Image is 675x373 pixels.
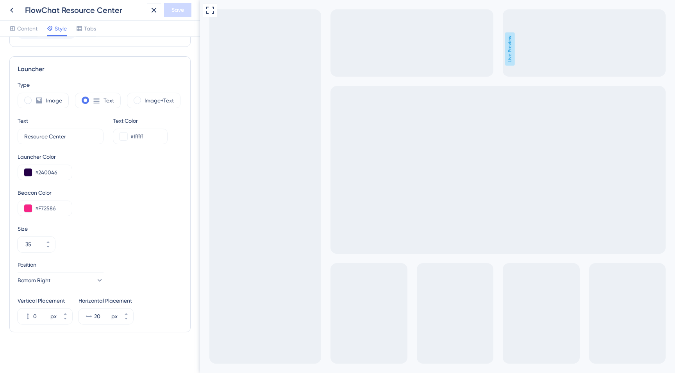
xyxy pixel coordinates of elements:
[25,5,144,16] div: FlowChat Resource Center
[18,152,72,161] div: Launcher Color
[18,276,50,285] span: Bottom Right
[18,116,28,126] div: Text
[111,312,118,321] div: px
[164,3,191,17] button: Save
[18,260,104,269] div: Position
[46,96,62,105] label: Image
[18,273,104,288] button: Bottom Right
[18,224,182,233] div: Size
[24,132,97,141] input: Get Started
[171,5,184,15] span: Save
[6,2,54,12] span: Resource Center
[79,296,133,305] div: Horizontal Placement
[94,312,110,321] input: px
[18,65,182,74] div: Launcher
[119,316,133,324] button: px
[18,296,72,305] div: Vertical Placement
[119,308,133,316] button: px
[18,188,182,197] div: Beacon Color
[33,312,49,321] input: px
[145,96,174,105] label: Image+Text
[60,4,62,11] div: 3
[305,32,315,66] span: Live Preview
[58,308,72,316] button: px
[104,96,114,105] label: Text
[55,24,67,33] span: Style
[50,312,57,321] div: px
[58,316,72,324] button: px
[18,80,182,90] div: Type
[17,24,37,33] span: Content
[113,116,168,126] div: Text Color
[84,24,96,33] span: Tabs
